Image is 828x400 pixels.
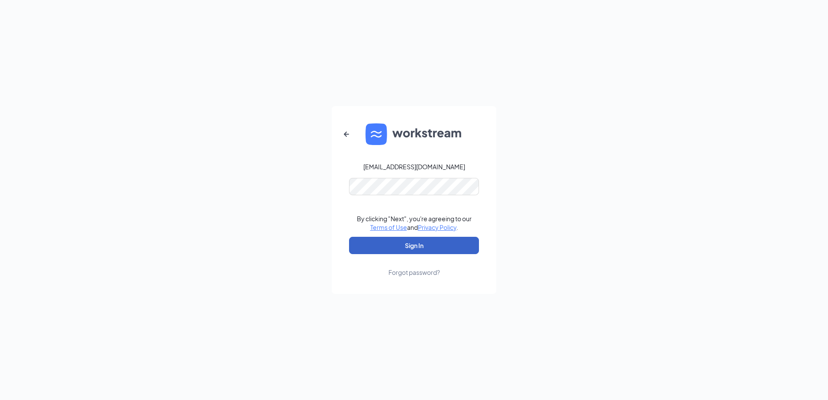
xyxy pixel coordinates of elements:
[336,124,357,145] button: ArrowLeftNew
[349,237,479,254] button: Sign In
[357,214,472,232] div: By clicking "Next", you're agreeing to our and .
[341,129,352,139] svg: ArrowLeftNew
[418,223,456,231] a: Privacy Policy
[388,254,440,277] a: Forgot password?
[388,268,440,277] div: Forgot password?
[370,223,407,231] a: Terms of Use
[363,162,465,171] div: [EMAIL_ADDRESS][DOMAIN_NAME]
[365,123,463,145] img: WS logo and Workstream text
